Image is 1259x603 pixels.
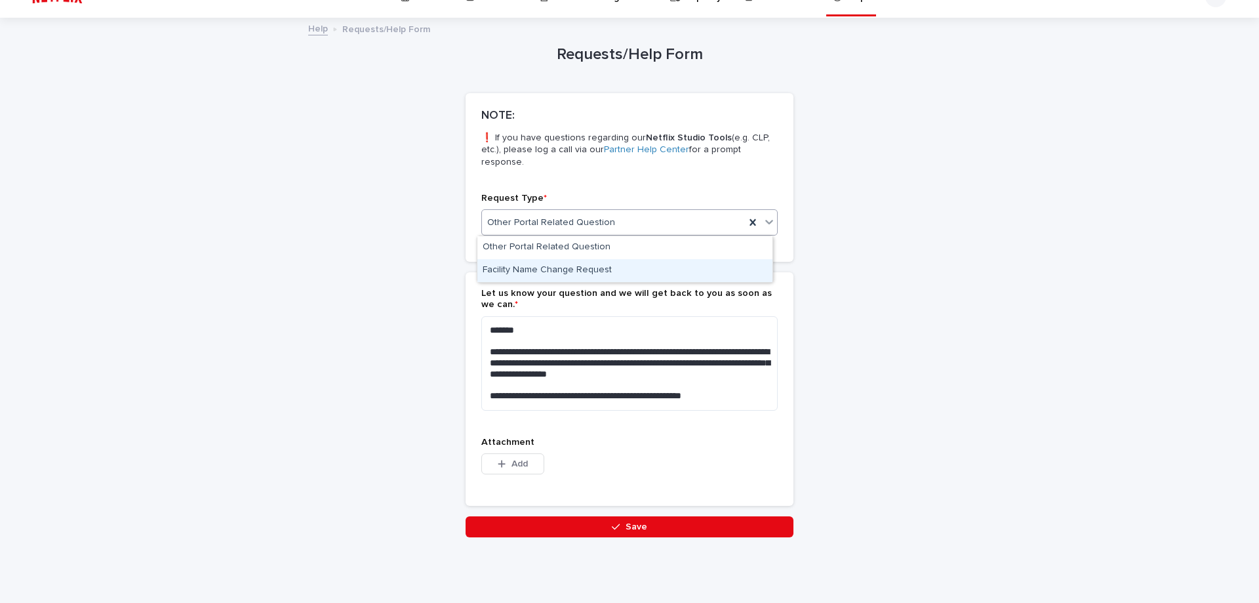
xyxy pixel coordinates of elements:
button: Save [466,516,793,537]
div: Other Portal Related Question [477,236,772,259]
h2: NOTE: [481,109,515,123]
span: Let us know your question and we will get back to you as soon as we can. [481,289,772,309]
a: Help [308,20,328,35]
p: Requests/Help Form [342,21,430,35]
p: ❗️ If you have questions regarding our (e.g. CLP, etc.), please log a call via our for a prompt r... [481,132,772,168]
strong: Netflix Studio Tools [646,133,732,142]
a: Partner Help Center [604,145,689,154]
span: Attachment [481,438,534,447]
span: Save [626,522,647,531]
button: Add [481,453,544,474]
span: Add [511,459,528,468]
h1: Requests/Help Form [466,45,793,64]
div: Facility Name Change Request [477,259,772,282]
span: Other Portal Related Question [487,216,615,230]
span: Request Type [481,194,547,203]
